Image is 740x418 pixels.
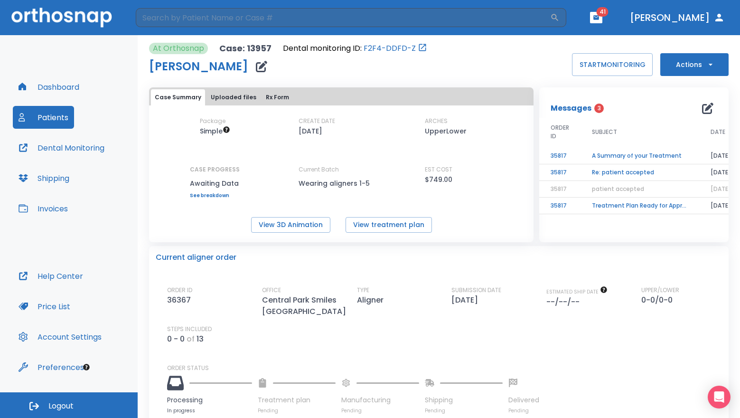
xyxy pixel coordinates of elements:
button: Invoices [13,197,74,220]
p: Current Batch [299,165,384,174]
p: ORDER ID [167,286,192,294]
button: Actions [660,53,729,76]
p: 0-0/0-0 [641,294,676,306]
button: Rx Form [262,89,293,105]
p: ARCHES [425,117,448,125]
button: Account Settings [13,325,107,348]
p: STEPS INCLUDED [167,325,212,333]
p: Processing [167,395,252,405]
span: 35817 [551,185,567,193]
td: 35817 [539,164,581,181]
p: 0 - 0 [167,333,185,345]
p: [DATE] [451,294,482,306]
div: Open patient in dental monitoring portal [283,43,427,54]
button: Uploaded files [207,89,260,105]
span: SUBJECT [592,128,617,136]
p: $749.00 [425,174,452,185]
p: Pending [508,407,539,414]
p: Treatment plan [258,395,336,405]
img: Orthosnap [11,8,112,27]
button: STARTMONITORING [572,53,653,76]
p: Pending [341,407,419,414]
button: Price List [13,295,76,318]
td: 35817 [539,148,581,164]
a: F2F4-DDFD-Z [364,43,416,54]
button: Shipping [13,167,75,190]
p: UPPER/LOWER [641,286,679,294]
p: 36367 [167,294,195,306]
p: SUBMISSION DATE [451,286,501,294]
button: Dashboard [13,76,85,98]
p: EST COST [425,165,452,174]
span: The date will be available after approving treatment plan [546,288,608,295]
p: [DATE] [299,125,322,137]
p: Pending [258,407,336,414]
td: A Summary of your Treatment [581,148,699,164]
p: 13 [197,333,204,345]
td: Re: patient accepted [581,164,699,181]
p: CREATE DATE [299,117,335,125]
input: Search by Patient Name or Case # [136,8,550,27]
p: Package [200,117,225,125]
button: Preferences [13,356,90,379]
p: Dental monitoring ID: [283,43,362,54]
p: Shipping [425,395,503,405]
p: Wearing aligners 1-5 [299,178,384,189]
button: View treatment plan [346,217,432,233]
p: UpperLower [425,125,467,137]
button: Case Summary [151,89,205,105]
td: Treatment Plan Ready for Approval! [581,198,699,214]
button: [PERSON_NAME] [626,9,729,26]
p: Manufacturing [341,395,419,405]
span: ORDER ID [551,123,569,141]
span: 41 [597,7,609,17]
p: of [187,333,195,345]
span: patient accepted [592,185,644,193]
div: Tooltip anchor [82,363,91,371]
button: Dental Monitoring [13,136,110,159]
p: Pending [425,407,503,414]
p: In progress [167,407,252,414]
p: ORDER STATUS [167,364,722,372]
p: Messages [551,103,591,114]
div: tabs [151,89,532,105]
p: Central Park Smiles [GEOGRAPHIC_DATA] [262,294,350,317]
p: Delivered [508,395,539,405]
div: Open Intercom Messenger [708,386,731,408]
span: Up to 10 steps (20 aligners) [200,126,230,136]
button: Patients [13,106,74,129]
p: --/--/-- [546,296,583,308]
span: 3 [594,104,604,113]
button: View 3D Animation [251,217,330,233]
span: Logout [48,401,74,411]
p: CASE PROGRESS [190,165,240,174]
p: Awaiting Data [190,178,240,189]
p: OFFICE [262,286,281,294]
p: At Orthosnap [153,43,204,54]
button: Help Center [13,265,89,287]
span: [DATE] [711,185,731,193]
p: TYPE [357,286,369,294]
a: See breakdown [190,193,240,199]
h1: [PERSON_NAME] [149,61,248,72]
p: Aligner [357,294,387,306]
td: 35817 [539,198,581,214]
p: Case: 13957 [219,43,272,54]
p: Current aligner order [156,252,236,263]
span: DATE [711,128,725,136]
